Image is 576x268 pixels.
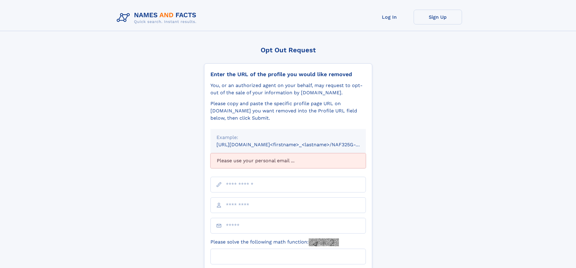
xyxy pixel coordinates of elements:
img: Logo Names and Facts [114,10,201,26]
div: Please copy and paste the specific profile page URL on [DOMAIN_NAME] you want removed into the Pr... [210,100,366,122]
div: Opt Out Request [204,46,372,54]
div: You, or an authorized agent on your behalf, may request to opt-out of the sale of your informatio... [210,82,366,96]
a: Log In [365,10,414,24]
label: Please solve the following math function: [210,238,339,246]
small: [URL][DOMAIN_NAME]<firstname>_<lastname>/NAF325G-xxxxxxxx [216,142,377,147]
div: Enter the URL of the profile you would like removed [210,71,366,78]
div: Please use your personal email ... [210,153,366,168]
div: Example: [216,134,360,141]
a: Sign Up [414,10,462,24]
